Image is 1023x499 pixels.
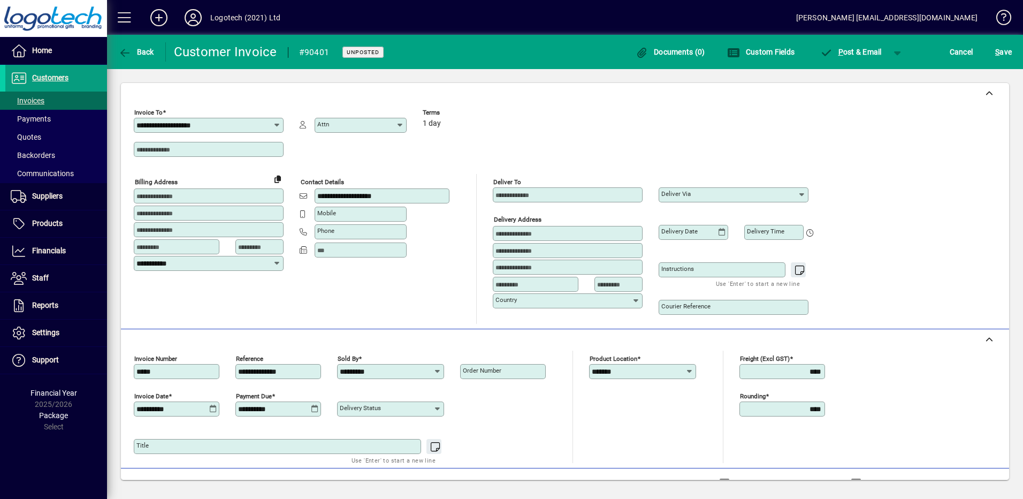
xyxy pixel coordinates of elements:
mat-label: Instructions [661,265,694,273]
span: Support [32,356,59,364]
mat-label: Order number [463,367,501,374]
span: Settings [32,328,59,337]
span: Suppliers [32,192,63,200]
span: Financials [32,246,66,255]
span: Home [32,46,52,55]
div: Logotech (2021) Ltd [210,9,280,26]
button: Post & Email [814,42,887,62]
mat-label: Delivery date [661,228,698,235]
button: Back [116,42,157,62]
a: Suppliers [5,183,107,210]
button: Add [142,8,176,27]
span: 1 day [423,119,441,128]
span: Product [936,475,980,492]
span: P [838,48,843,56]
span: Staff [32,274,49,282]
span: Back [118,48,154,56]
button: Documents (0) [633,42,708,62]
mat-hint: Use 'Enter' to start a new line [716,277,800,290]
div: [PERSON_NAME] [EMAIL_ADDRESS][DOMAIN_NAME] [796,9,978,26]
button: Product [931,474,985,493]
span: Unposted [347,49,379,56]
button: Profile [176,8,210,27]
span: Cancel [950,43,973,61]
mat-label: Country [495,296,517,304]
span: Terms [423,109,487,116]
a: Support [5,347,107,374]
button: Cancel [947,42,976,62]
span: Financial Year [30,389,77,397]
span: Customers [32,73,68,82]
button: Copy to Delivery address [269,170,286,187]
span: Invoices [11,96,44,105]
a: Home [5,37,107,64]
span: Backorders [11,151,55,160]
a: Financials [5,238,107,264]
button: Product History [637,474,700,493]
mat-label: Sold by [338,355,358,362]
mat-label: Deliver To [493,178,521,186]
mat-label: Invoice number [134,355,177,362]
span: S [995,48,999,56]
span: ost & Email [820,48,882,56]
span: Documents (0) [636,48,705,56]
a: Invoices [5,92,107,110]
a: Communications [5,164,107,183]
label: Show Cost/Profit [864,478,926,489]
mat-label: Deliver via [661,190,691,198]
span: Reports [32,301,58,309]
button: Save [993,42,1014,62]
mat-label: Delivery time [747,228,784,235]
button: Custom Fields [724,42,797,62]
mat-label: Courier Reference [661,303,711,310]
mat-label: Product location [590,355,637,362]
mat-label: Freight (excl GST) [740,355,790,362]
div: #90401 [299,44,330,61]
mat-label: Invoice date [134,392,169,400]
span: Product History [642,475,696,492]
mat-label: Phone [317,227,334,235]
mat-label: Invoice To [134,109,163,116]
a: Quotes [5,128,107,146]
span: Products [32,219,63,228]
mat-label: Rounding [740,392,766,400]
a: Knowledge Base [988,2,1010,37]
span: Package [39,411,68,420]
mat-label: Delivery status [340,404,381,412]
mat-label: Payment due [236,392,272,400]
mat-hint: Use 'Enter' to start a new line [352,454,436,466]
label: Show Line Volumes/Weights [732,478,832,489]
app-page-header-button: Back [107,42,166,62]
mat-label: Attn [317,120,329,128]
span: Quotes [11,133,41,141]
mat-label: Title [136,442,149,449]
a: Payments [5,110,107,128]
a: Staff [5,265,107,292]
span: Payments [11,115,51,123]
a: Products [5,210,107,237]
mat-label: Mobile [317,209,336,217]
span: Communications [11,169,74,178]
div: Customer Invoice [174,43,277,61]
span: Custom Fields [727,48,795,56]
a: Settings [5,320,107,346]
mat-label: Reference [236,355,263,362]
a: Backorders [5,146,107,164]
span: ave [995,43,1012,61]
a: Reports [5,292,107,319]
